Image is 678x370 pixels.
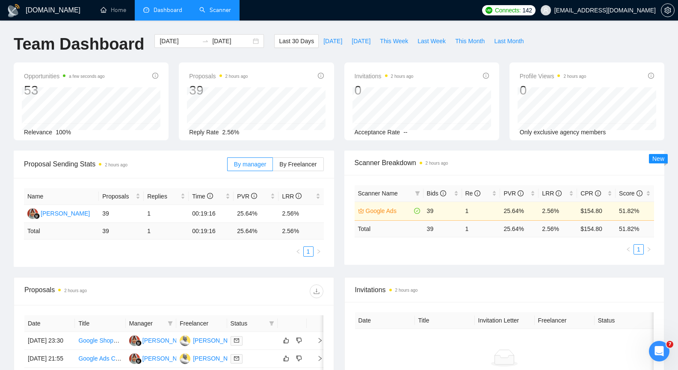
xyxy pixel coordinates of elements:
[634,245,643,254] a: 1
[231,319,266,328] span: Status
[303,246,314,257] li: 1
[24,82,105,98] div: 53
[355,71,414,81] span: Invitations
[160,36,198,46] input: Start date
[626,247,631,252] span: left
[41,209,90,218] div: [PERSON_NAME]
[474,190,480,196] span: info-circle
[7,4,21,18] img: logo
[14,34,144,54] h1: Team Dashboard
[24,332,75,350] td: [DATE] 23:30
[269,321,274,326] span: filter
[296,355,302,362] span: dislike
[143,7,149,13] span: dashboard
[142,336,192,345] div: [PERSON_NAME]
[462,220,500,237] td: 1
[189,223,234,240] td: 00:19:16
[267,317,276,330] span: filter
[202,38,209,44] span: swap-right
[352,36,370,46] span: [DATE]
[489,34,528,48] button: Last Month
[293,246,303,257] button: left
[294,353,304,364] button: dislike
[278,223,323,240] td: 2.56 %
[101,6,126,14] a: homeHome
[520,71,586,81] span: Profile Views
[475,312,535,329] th: Invitation Letter
[27,208,38,219] img: SK
[199,6,231,14] a: searchScanner
[535,312,595,329] th: Freelancer
[24,188,99,205] th: Name
[144,223,189,240] td: 1
[202,38,209,44] span: to
[144,205,189,223] td: 1
[355,157,654,168] span: Scanner Breakdown
[304,247,313,256] a: 1
[281,353,291,364] button: like
[413,187,422,200] span: filter
[193,336,242,345] div: [PERSON_NAME]
[316,249,321,254] span: right
[27,210,90,216] a: SK[PERSON_NAME]
[440,190,446,196] span: info-circle
[323,36,342,46] span: [DATE]
[129,337,192,343] a: SK[PERSON_NAME]
[99,188,144,205] th: Proposals
[154,6,182,14] span: Dashboard
[129,355,192,361] a: SK[PERSON_NAME]
[503,190,524,197] span: PVR
[649,341,669,361] iframe: Intercom live chat
[166,317,175,330] span: filter
[180,337,242,343] a: PS[PERSON_NAME]
[296,249,301,254] span: left
[483,73,489,79] span: info-circle
[34,213,40,219] img: gigradar-bm.png
[189,82,248,98] div: 39
[375,34,413,48] button: This Week
[623,244,634,255] button: left
[279,36,314,46] span: Last 30 Days
[168,321,173,326] span: filter
[518,190,524,196] span: info-circle
[283,337,289,344] span: like
[129,353,140,364] img: SK
[414,208,420,214] span: check-circle
[283,355,289,362] span: like
[426,161,448,166] time: 2 hours ago
[296,337,302,344] span: dislike
[427,190,446,197] span: Bids
[192,193,213,200] span: Time
[136,340,142,346] img: gigradar-bm.png
[234,356,239,361] span: mail
[296,193,302,199] span: info-circle
[207,193,213,199] span: info-circle
[619,190,642,197] span: Score
[355,220,423,237] td: Total
[234,338,239,343] span: mail
[423,201,462,220] td: 39
[556,190,562,196] span: info-circle
[234,205,278,223] td: 25.64%
[355,129,400,136] span: Acceptance Rate
[465,190,481,197] span: Re
[563,74,586,79] time: 2 hours ago
[56,129,71,136] span: 100%
[293,246,303,257] li: Previous Page
[189,71,248,81] span: Proposals
[129,319,164,328] span: Manager
[380,36,408,46] span: This Week
[355,312,415,329] th: Date
[251,193,257,199] span: info-circle
[486,7,492,14] img: upwork-logo.png
[314,246,324,257] button: right
[616,201,654,220] td: 51.82%
[102,192,134,201] span: Proposals
[75,315,125,332] th: Title
[136,358,142,364] img: gigradar-bm.png
[661,3,675,17] button: setting
[78,355,304,362] a: Google Ads Campaign Manager (PPC Expert) – Performance-Driven & ROI-Focused
[644,244,654,255] button: right
[495,6,521,15] span: Connects:
[415,312,475,329] th: Title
